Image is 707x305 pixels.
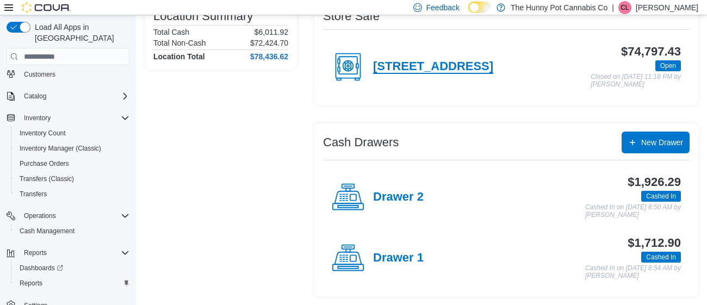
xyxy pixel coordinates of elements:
p: $72,424.70 [250,39,288,47]
button: Inventory Count [11,126,134,141]
button: Catalog [20,90,51,103]
h4: [STREET_ADDRESS] [373,60,493,74]
span: Dark Mode [468,13,469,14]
span: Reports [20,279,42,288]
span: Customers [20,67,129,80]
span: Reports [15,277,129,290]
button: Cash Management [11,223,134,239]
button: Reports [20,246,51,259]
a: Transfers (Classic) [15,172,78,185]
a: Dashboards [15,262,67,275]
p: $6,011.92 [255,28,288,36]
h3: $1,926.29 [628,176,681,189]
a: Purchase Orders [15,157,73,170]
button: Inventory Manager (Classic) [11,141,134,156]
p: [PERSON_NAME] [636,1,698,14]
span: New Drawer [641,137,683,148]
span: Catalog [20,90,129,103]
span: Operations [20,209,129,222]
span: Reports [20,246,129,259]
h3: $1,712.90 [628,236,681,250]
h3: Cash Drawers [323,136,399,149]
button: Transfers (Classic) [11,171,134,186]
p: | [612,1,614,14]
span: Dashboards [15,262,129,275]
h4: Drawer 2 [373,190,424,204]
a: Reports [15,277,47,290]
a: Dashboards [11,260,134,276]
a: Inventory Manager (Classic) [15,142,106,155]
h4: Drawer 1 [373,251,424,265]
button: Reports [2,245,134,260]
span: Inventory Manager (Classic) [20,144,101,153]
p: The Hunny Pot Cannabis Co [511,1,607,14]
span: CL [621,1,629,14]
input: Dark Mode [468,2,491,13]
img: Cova [22,2,71,13]
button: Inventory [20,111,55,125]
span: Inventory [20,111,129,125]
p: Cashed In on [DATE] 8:54 AM by [PERSON_NAME] [585,265,681,279]
span: Transfers [20,190,47,198]
a: Transfers [15,188,51,201]
span: Inventory Count [20,129,66,138]
button: New Drawer [622,132,690,153]
span: Load All Apps in [GEOGRAPHIC_DATA] [30,22,129,43]
span: Reports [24,248,47,257]
span: Transfers (Classic) [15,172,129,185]
div: Carla Larose [618,1,631,14]
h3: $74,797.43 [621,45,681,58]
span: Operations [24,211,56,220]
h3: Location Summary [153,10,253,23]
h4: $78,436.62 [250,52,288,61]
span: Transfers (Classic) [20,175,74,183]
span: Inventory Count [15,127,129,140]
span: Dashboards [20,264,63,272]
button: Transfers [11,186,134,202]
span: Inventory Manager (Classic) [15,142,129,155]
span: Inventory [24,114,51,122]
span: Cashed In [646,252,676,262]
h3: Store Safe [323,10,380,23]
span: Cash Management [20,227,75,235]
h4: Location Total [153,52,205,61]
span: Feedback [426,2,460,13]
h6: Total Cash [153,28,189,36]
span: Cashed In [641,252,681,263]
a: Inventory Count [15,127,70,140]
span: Cashed In [646,191,676,201]
button: Purchase Orders [11,156,134,171]
button: Catalog [2,89,134,104]
span: Purchase Orders [15,157,129,170]
span: Cashed In [641,191,681,202]
span: Customers [24,70,55,79]
span: Open [660,61,676,71]
p: Cashed In on [DATE] 8:50 AM by [PERSON_NAME] [585,204,681,219]
button: Inventory [2,110,134,126]
a: Cash Management [15,225,79,238]
span: Transfers [15,188,129,201]
button: Operations [2,208,134,223]
button: Customers [2,66,134,82]
span: Open [655,60,681,71]
button: Operations [20,209,60,222]
h6: Total Non-Cash [153,39,206,47]
a: Customers [20,68,60,81]
span: Cash Management [15,225,129,238]
span: Catalog [24,92,46,101]
p: Closed on [DATE] 11:18 PM by [PERSON_NAME] [591,73,681,88]
button: Reports [11,276,134,291]
span: Purchase Orders [20,159,69,168]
